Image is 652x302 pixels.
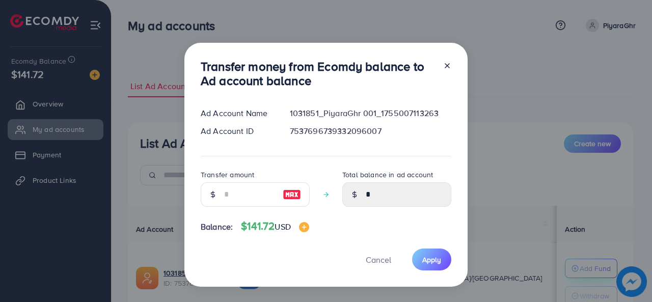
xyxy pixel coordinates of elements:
[193,107,282,119] div: Ad Account Name
[366,254,391,265] span: Cancel
[342,170,433,180] label: Total balance in ad account
[412,249,451,270] button: Apply
[275,221,290,232] span: USD
[353,249,404,270] button: Cancel
[282,125,459,137] div: 7537696739332096007
[241,220,309,233] h4: $141.72
[201,170,254,180] label: Transfer amount
[422,255,441,265] span: Apply
[201,221,233,233] span: Balance:
[283,188,301,201] img: image
[299,222,309,232] img: image
[193,125,282,137] div: Ad Account ID
[201,59,435,89] h3: Transfer money from Ecomdy balance to Ad account balance
[282,107,459,119] div: 1031851_PiyaraGhr 001_1755007113263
